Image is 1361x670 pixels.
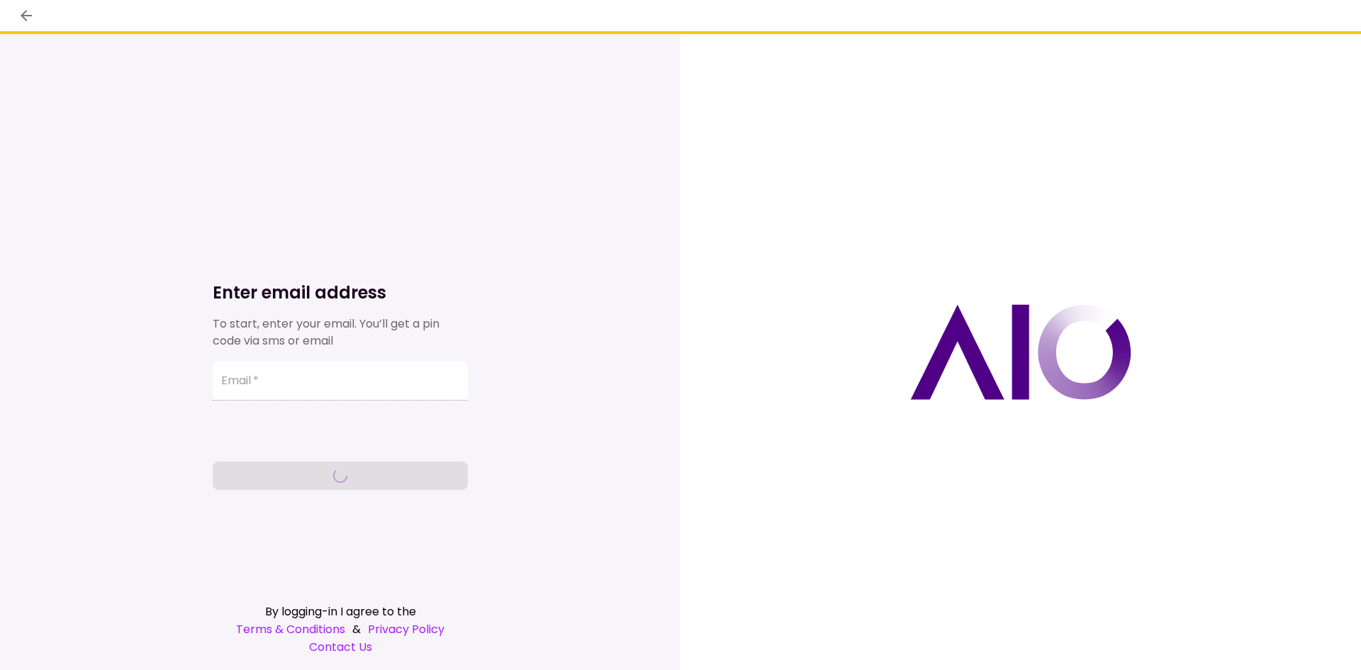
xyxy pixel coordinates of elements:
[14,4,38,28] button: back
[213,316,468,350] div: To start, enter your email. You’ll get a pin code via sms or email
[236,620,345,638] a: Terms & Conditions
[213,281,468,304] h1: Enter email address
[910,304,1131,400] img: AIO logo
[213,638,468,656] a: Contact Us
[213,620,468,638] div: &
[368,620,444,638] a: Privacy Policy
[213,603,468,620] div: By logging-in I agree to the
